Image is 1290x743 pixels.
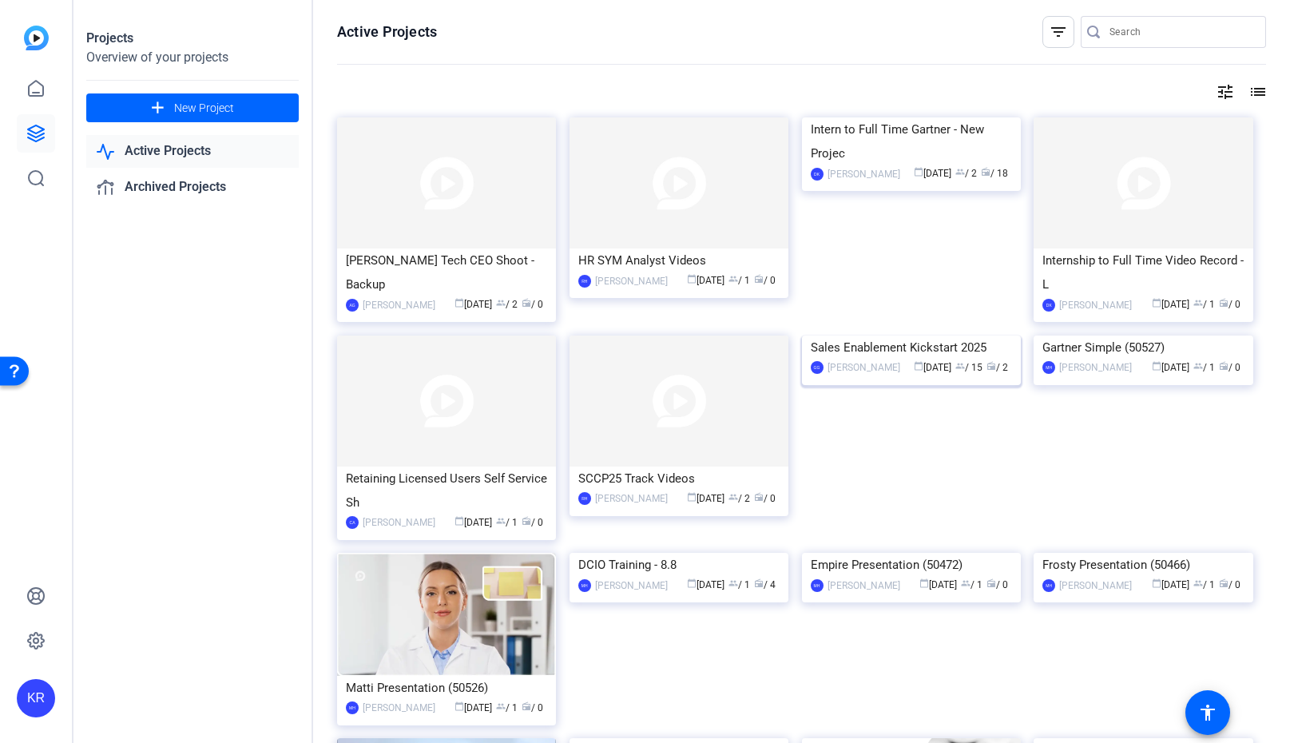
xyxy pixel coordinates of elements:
[687,274,697,284] span: calendar_today
[1216,82,1235,101] mat-icon: tune
[496,299,518,310] span: / 2
[578,492,591,505] div: RH
[986,362,1008,373] span: / 2
[454,702,492,713] span: [DATE]
[1109,22,1253,42] input: Search
[454,517,492,528] span: [DATE]
[754,578,764,588] span: radio
[919,578,929,588] span: calendar_today
[1152,362,1189,373] span: [DATE]
[828,360,900,375] div: [PERSON_NAME]
[522,702,543,713] span: / 0
[754,275,776,286] span: / 0
[578,467,780,491] div: SCCP25 Track Videos
[687,275,724,286] span: [DATE]
[595,491,668,507] div: [PERSON_NAME]
[811,553,1012,577] div: Empire Presentation (50472)
[578,275,591,288] div: RH
[496,516,506,526] span: group
[454,701,464,711] span: calendar_today
[687,493,724,504] span: [DATE]
[955,168,977,179] span: / 2
[1219,579,1240,590] span: / 0
[687,492,697,502] span: calendar_today
[728,275,750,286] span: / 1
[754,579,776,590] span: / 4
[522,517,543,528] span: / 0
[86,93,299,122] button: New Project
[1193,298,1203,308] span: group
[578,579,591,592] div: MH
[148,98,168,118] mat-icon: add
[754,492,764,502] span: radio
[363,700,435,716] div: [PERSON_NAME]
[811,361,824,374] div: GG
[522,299,543,310] span: / 0
[955,362,982,373] span: / 15
[346,516,359,529] div: CA
[754,493,776,504] span: / 0
[86,135,299,168] a: Active Projects
[1193,578,1203,588] span: group
[981,168,1008,179] span: / 18
[728,274,738,284] span: group
[1059,360,1132,375] div: [PERSON_NAME]
[1152,578,1161,588] span: calendar_today
[1219,299,1240,310] span: / 0
[522,516,531,526] span: radio
[1059,297,1132,313] div: [PERSON_NAME]
[86,171,299,204] a: Archived Projects
[496,701,506,711] span: group
[919,579,957,590] span: [DATE]
[828,578,900,594] div: [PERSON_NAME]
[454,299,492,310] span: [DATE]
[1152,299,1189,310] span: [DATE]
[578,553,780,577] div: DCIO Training - 8.8
[363,297,435,313] div: [PERSON_NAME]
[522,298,531,308] span: radio
[346,701,359,714] div: MH
[728,492,738,502] span: group
[961,578,970,588] span: group
[454,516,464,526] span: calendar_today
[1219,298,1228,308] span: radio
[728,578,738,588] span: group
[496,702,518,713] span: / 1
[522,701,531,711] span: radio
[811,336,1012,360] div: Sales Enablement Kickstart 2025
[811,168,824,181] div: DK
[754,274,764,284] span: radio
[1219,361,1228,371] span: radio
[914,361,923,371] span: calendar_today
[728,493,750,504] span: / 2
[337,22,437,42] h1: Active Projects
[1042,248,1244,296] div: Internship to Full Time Video Record - L
[17,679,55,717] div: KR
[1219,362,1240,373] span: / 0
[981,167,990,177] span: radio
[986,361,996,371] span: radio
[346,248,547,296] div: [PERSON_NAME] Tech CEO Shoot - Backup
[86,48,299,67] div: Overview of your projects
[1042,553,1244,577] div: Frosty Presentation (50466)
[346,467,547,515] div: Retaining Licensed Users Self Service Sh
[24,26,49,50] img: blue-gradient.svg
[1198,703,1217,722] mat-icon: accessibility
[1059,578,1132,594] div: [PERSON_NAME]
[1152,579,1189,590] span: [DATE]
[1049,22,1068,42] mat-icon: filter_list
[811,117,1012,165] div: Intern to Full Time Gartner - New Projec
[1042,579,1055,592] div: MH
[1193,299,1215,310] span: / 1
[914,167,923,177] span: calendar_today
[578,248,780,272] div: HR SYM Analyst Videos
[1193,361,1203,371] span: group
[346,299,359,312] div: AG
[828,166,900,182] div: [PERSON_NAME]
[1042,299,1055,312] div: DK
[728,579,750,590] span: / 1
[1219,578,1228,588] span: radio
[986,579,1008,590] span: / 0
[174,100,234,117] span: New Project
[363,515,435,530] div: [PERSON_NAME]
